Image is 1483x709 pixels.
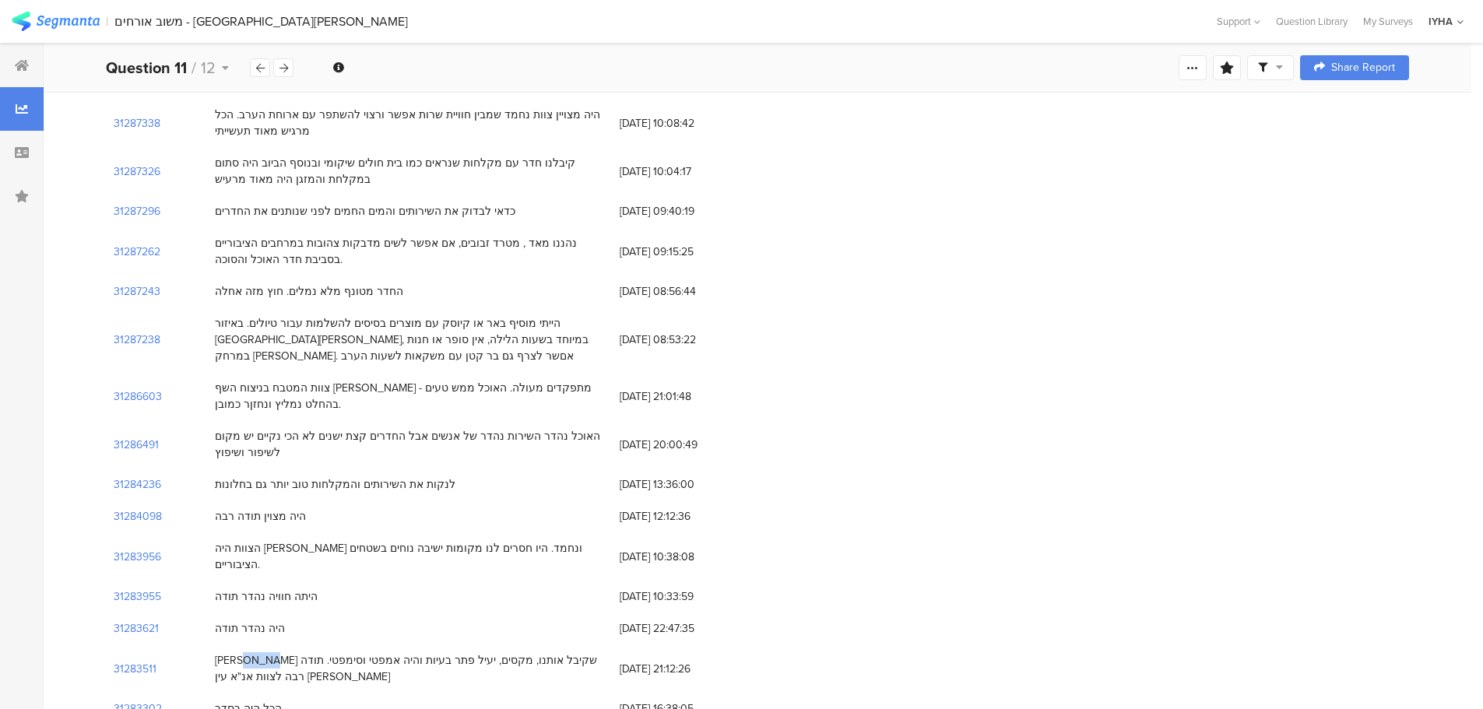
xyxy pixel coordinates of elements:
section: 31287262 [114,244,160,260]
span: [DATE] 10:38:08 [620,549,744,565]
section: 31283955 [114,588,161,605]
div: הצוות היה [PERSON_NAME] ונחמד. היו חסרים לנו מקומות ישיבה נוחים בשטחים הציבוריים. [215,540,604,573]
span: 12 [201,56,216,79]
span: [DATE] 13:36:00 [620,476,744,493]
span: [DATE] 08:53:22 [620,332,744,348]
span: / [192,56,196,79]
span: [DATE] 10:08:42 [620,115,744,132]
span: [DATE] 12:12:36 [620,508,744,525]
div: היה מצוין תודה רבה [215,508,306,525]
div: צוות המטבח בניצוח השף [PERSON_NAME] מתפקדים מעולה. האוכל ממש טעים - בהחלט נמליץ ונחזןר כמובן. [215,380,604,412]
span: [DATE] 09:40:19 [620,203,744,219]
span: [DATE] 21:12:26 [620,661,744,677]
a: Question Library [1268,14,1355,29]
div: החדר מטונף מלא נמלים. חוץ מזה אחלה [215,283,403,300]
a: My Surveys [1355,14,1421,29]
section: 31286603 [114,388,162,405]
div: קיבלנו חדר עם מקלחות שנראים כמו בית חולים שיקומי ובנוסף הביוב היה סתום במקלחת והמזגן היה מאוד מרעיש [215,155,604,188]
div: משוב אורחים - [GEOGRAPHIC_DATA][PERSON_NAME] [114,14,408,29]
div: IYHA [1429,14,1453,29]
section: 31283956 [114,549,161,565]
section: 31284098 [114,508,162,525]
img: segmanta logo [12,12,100,31]
section: 31286491 [114,437,159,453]
span: [DATE] 10:04:17 [620,163,744,180]
section: 31283511 [114,661,156,677]
span: [DATE] 10:33:59 [620,588,744,605]
span: [DATE] 22:47:35 [620,620,744,637]
span: Share Report [1331,62,1395,73]
div: לנקות את השירותים והמקלחות טוב יותר גם בחלונות [215,476,455,493]
span: [DATE] 08:56:44 [620,283,744,300]
section: 31284236 [114,476,161,493]
div: נהננו מאד , מטרד זבובים, אם אפשר לשים מדבקות צהובות במרחבים הציבוריים בסביבת חדר האוכל והסוכה. [215,235,604,268]
section: 31287243 [114,283,160,300]
section: 31287338 [114,115,160,132]
div: היה מצויין צוות נחמד שמבין חוויית שרות אפשר ורצוי להשתפר עם ארוחת הערב. הכל מרגיש מאוד תעשייתי [215,107,604,139]
section: 31287326 [114,163,160,180]
div: | [106,12,108,30]
div: כדאי לבדוק את השירותים והמים החמים לפני שנותנים את החדרים [215,203,515,219]
span: [DATE] 09:15:25 [620,244,744,260]
section: 31287296 [114,203,160,219]
div: האוכל נהדר השירות נהדר של אנשים אבל החדרים קצת ישנים לא הכי נקיים יש מקום לשיפור ושיפוץ [215,428,604,461]
span: [DATE] 21:01:48 [620,388,744,405]
div: Support [1217,9,1260,33]
span: [DATE] 20:00:49 [620,437,744,453]
div: [PERSON_NAME] שקיבל אותנו, מקסים, יעיל פתר בעיות והיה אמפטי וסימפטי. תודה רבה לצוות אנ"א עין [PER... [215,652,604,685]
div: היתה חוויה נהדר תודה [215,588,318,605]
section: 31283621 [114,620,159,637]
b: Question 11 [106,56,187,79]
div: היה נהדר תודה [215,620,285,637]
div: הייתי מוסיף באר או קיוסק עם מוצרים בסיסים להשלמות עבור טיולים. באיזור [GEOGRAPHIC_DATA][PERSON_NA... [215,315,604,364]
section: 31287238 [114,332,160,348]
